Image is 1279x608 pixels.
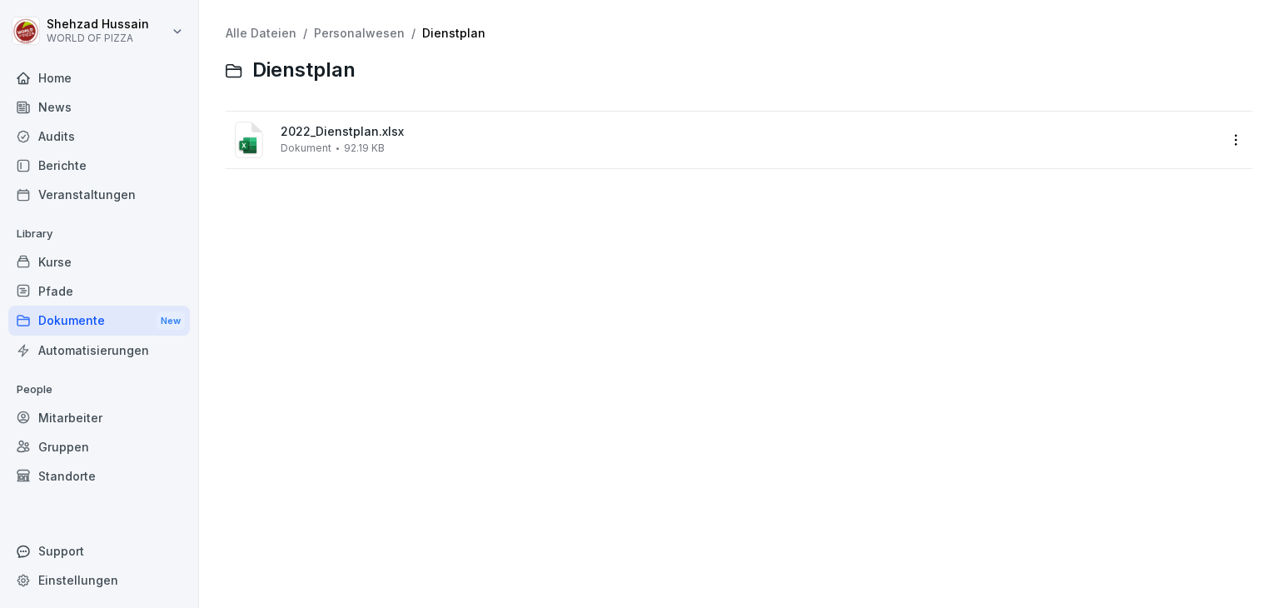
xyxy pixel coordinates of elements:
[8,277,190,306] a: Pfade
[422,26,485,40] a: Dienstplan
[411,27,416,41] span: /
[8,376,190,403] p: People
[226,26,296,40] a: Alle Dateien
[8,336,190,365] a: Automatisierungen
[8,221,190,247] p: Library
[8,247,190,277] a: Kurse
[8,63,190,92] a: Home
[47,32,149,44] p: WORLD OF PIZZA
[8,122,190,151] a: Audits
[8,306,190,336] a: DokumenteNew
[8,151,190,180] a: Berichte
[47,17,149,32] p: Shehzad Hussain
[8,461,190,491] a: Standorte
[281,142,331,154] span: Dokument
[8,403,190,432] a: Mitarbeiter
[252,58,356,82] span: Dienstplan
[8,432,190,461] a: Gruppen
[314,26,405,40] a: Personalwesen
[8,92,190,122] a: News
[344,142,385,154] span: 92.19 KB
[8,536,190,566] div: Support
[281,125,1217,139] span: 2022_Dienstplan.xlsx
[8,180,190,209] a: Veranstaltungen
[157,311,185,331] div: New
[8,306,190,336] div: Dokumente
[303,27,307,41] span: /
[8,566,190,595] a: Einstellungen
